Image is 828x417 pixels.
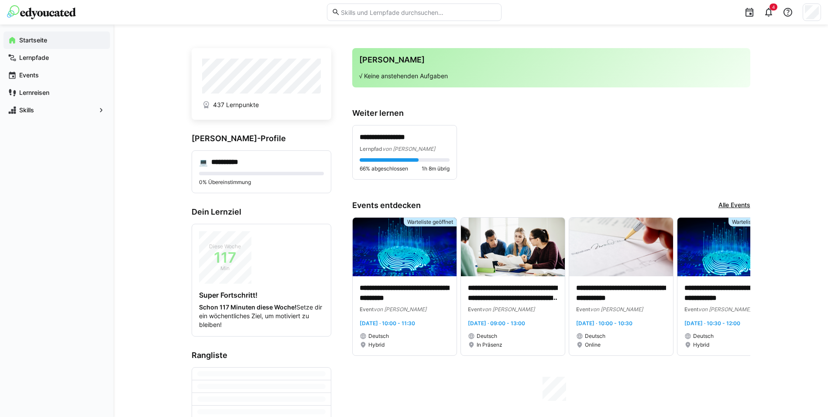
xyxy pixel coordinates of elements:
span: Event [360,306,374,313]
span: von [PERSON_NAME] [590,306,643,313]
input: Skills und Lernpfade durchsuchen… [340,8,496,16]
span: von [PERSON_NAME] [698,306,751,313]
img: image [461,218,565,276]
span: Hybrid [693,341,709,348]
span: [DATE] · 10:00 - 11:30 [360,320,415,327]
span: Warteliste geöffnet [407,219,453,226]
span: von [PERSON_NAME] [374,306,426,313]
span: 1h 8m übrig [422,165,450,172]
img: image [677,218,781,276]
span: [DATE] · 09:00 - 13:00 [468,320,525,327]
span: Deutsch [693,333,714,340]
span: Event [468,306,482,313]
img: image [569,218,673,276]
span: Online [585,341,601,348]
h3: Rangliste [192,351,331,360]
span: Event [576,306,590,313]
p: 0% Übereinstimmung [199,179,324,186]
h3: [PERSON_NAME]-Profile [192,134,331,143]
span: Warteliste geöffnet [732,219,778,226]
p: √ Keine anstehenden Aufgaben [359,72,743,80]
h3: Events entdecken [352,201,421,210]
span: Event [684,306,698,313]
span: Deutsch [585,333,605,340]
div: 💻️ [199,158,208,167]
span: In Präsenz [477,341,502,348]
span: 66% abgeschlossen [360,165,408,172]
h4: Super Fortschritt! [199,291,324,299]
span: 4 [772,4,775,10]
a: Alle Events [718,201,750,210]
span: [DATE] · 10:30 - 12:00 [684,320,740,327]
strong: Schon 117 Minuten diese Woche! [199,303,296,311]
span: Deutsch [477,333,497,340]
p: Setze dir ein wöchentliches Ziel, um motiviert zu bleiben! [199,303,324,329]
span: von [PERSON_NAME] [382,146,435,152]
img: image [353,218,457,276]
span: Lernpfad [360,146,382,152]
span: 437 Lernpunkte [213,101,259,109]
span: Deutsch [368,333,389,340]
h3: Weiter lernen [352,108,750,118]
span: [DATE] · 10:00 - 10:30 [576,320,632,327]
h3: [PERSON_NAME] [359,55,743,65]
span: von [PERSON_NAME] [482,306,535,313]
span: Hybrid [368,341,385,348]
h3: Dein Lernziel [192,207,331,217]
